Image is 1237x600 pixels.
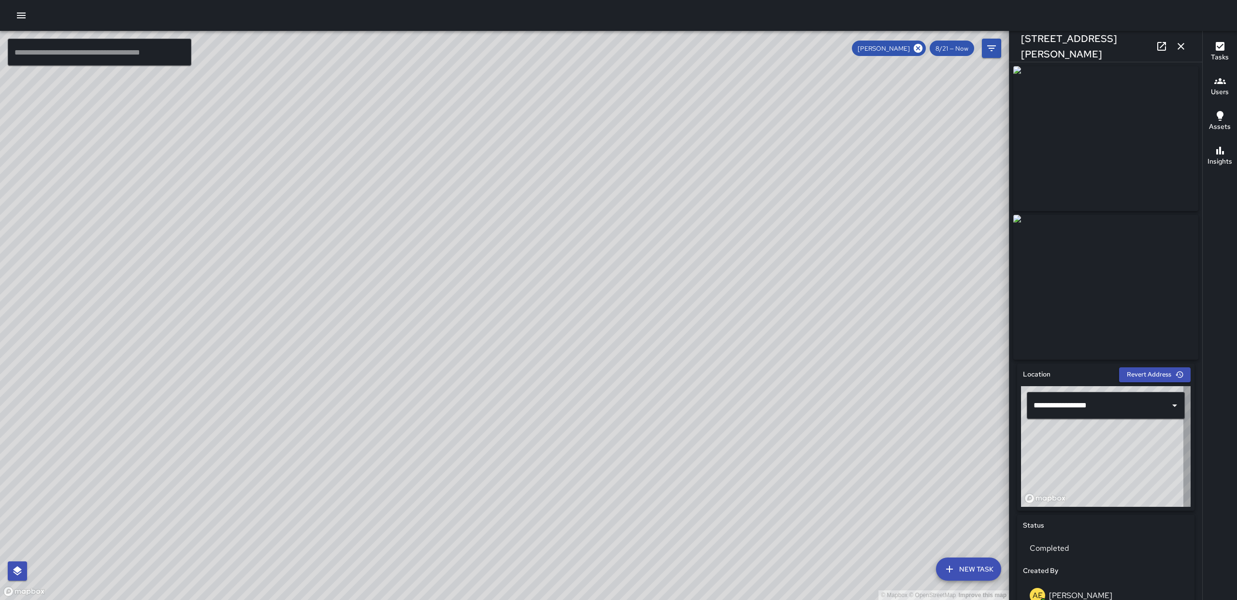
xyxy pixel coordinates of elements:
button: New Task [936,558,1001,581]
h6: Location [1023,369,1050,380]
h6: Status [1023,520,1044,531]
button: Insights [1203,139,1237,174]
span: 8/21 — Now [930,44,974,53]
h6: Users [1211,87,1229,98]
h6: Created By [1023,566,1058,576]
h6: [STREET_ADDRESS][PERSON_NAME] [1021,31,1152,62]
p: Completed [1030,543,1182,554]
button: Filters [982,39,1001,58]
button: Open [1168,399,1181,412]
img: request_images%2Fad065ad0-7ec4-11f0-88a9-eb6da4583201 [1013,66,1198,211]
h6: Tasks [1211,52,1229,63]
img: request_images%2Fae82e8b0-7ec4-11f0-88a9-eb6da4583201 [1013,215,1198,360]
div: [PERSON_NAME] [852,41,926,56]
button: Users [1203,70,1237,104]
h6: Insights [1208,156,1232,167]
span: [PERSON_NAME] [852,44,916,53]
button: Revert Address [1119,367,1191,382]
button: Tasks [1203,35,1237,70]
h6: Assets [1209,122,1231,132]
button: Assets [1203,104,1237,139]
